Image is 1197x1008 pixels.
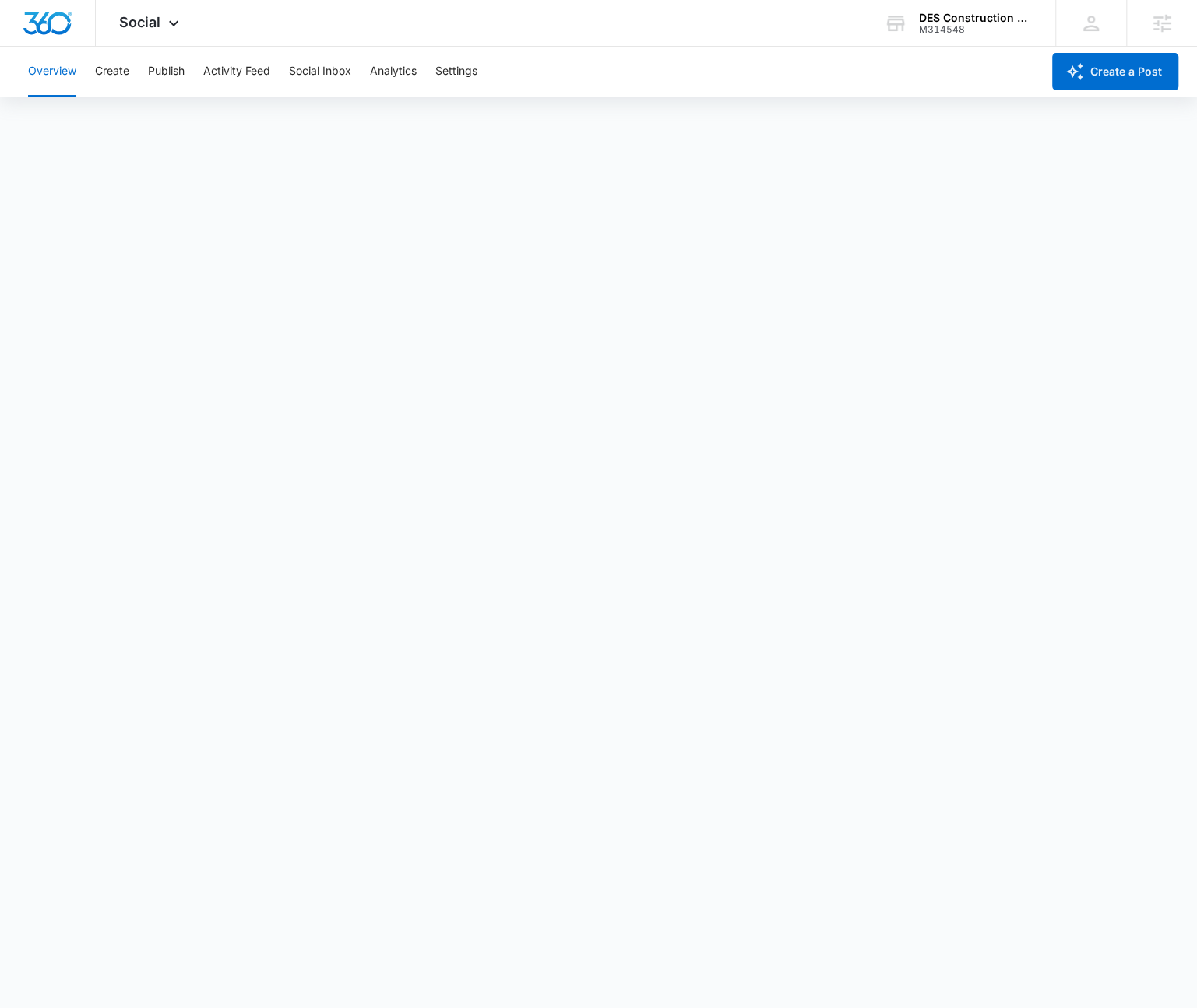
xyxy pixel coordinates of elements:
[95,47,129,97] button: Create
[435,47,477,97] button: Settings
[28,47,76,97] button: Overview
[289,47,351,97] button: Social Inbox
[370,47,417,97] button: Analytics
[919,12,1033,24] div: account name
[148,47,185,97] button: Publish
[203,47,270,97] button: Activity Feed
[119,14,160,30] span: Social
[1052,53,1178,90] button: Create a Post
[919,24,1033,35] div: account id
